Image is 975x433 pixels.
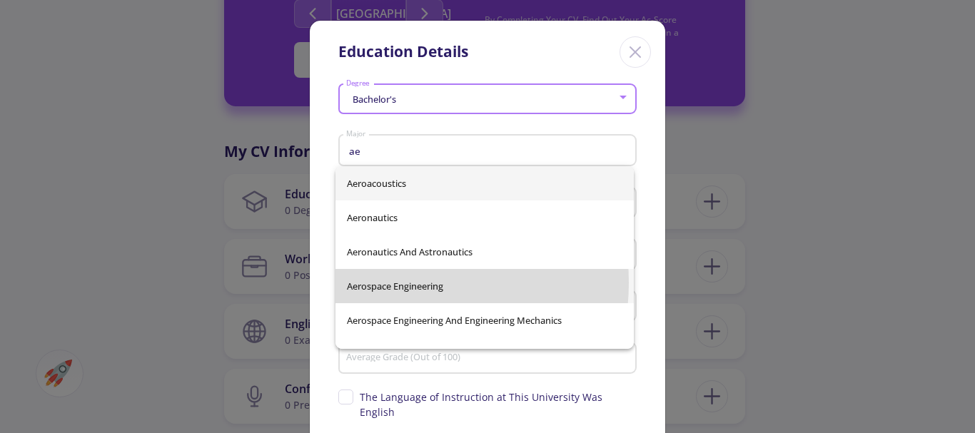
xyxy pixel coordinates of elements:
[347,166,622,200] span: Aeroacoustics
[347,269,622,303] span: Aerospace Engineering
[360,389,637,419] span: The Language of Instruction at This University Was English
[338,41,468,63] div: Education Details
[620,36,651,68] div: Close
[347,235,622,269] span: Aeronautics And Astronautics
[349,93,396,106] span: Bachelor's
[347,200,622,235] span: Aeronautics
[347,303,622,337] span: Aerospace Engineering And Engineering Mechanics
[347,337,622,372] span: Aerospace Engineering And Mechanics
